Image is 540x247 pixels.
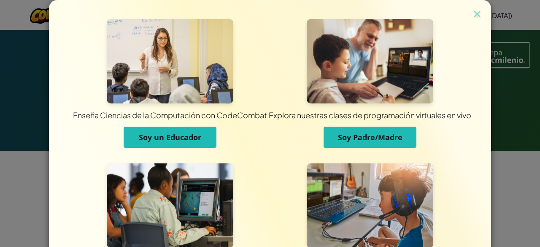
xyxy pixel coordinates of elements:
[307,19,433,103] img: Para Padres
[139,132,201,142] span: Soy un Educador
[107,19,233,103] img: Para Docentes
[338,132,402,142] span: Soy Padre/Madre
[324,127,416,148] button: Soy Padre/Madre
[124,127,216,148] button: Soy un Educador
[472,8,483,21] img: close icon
